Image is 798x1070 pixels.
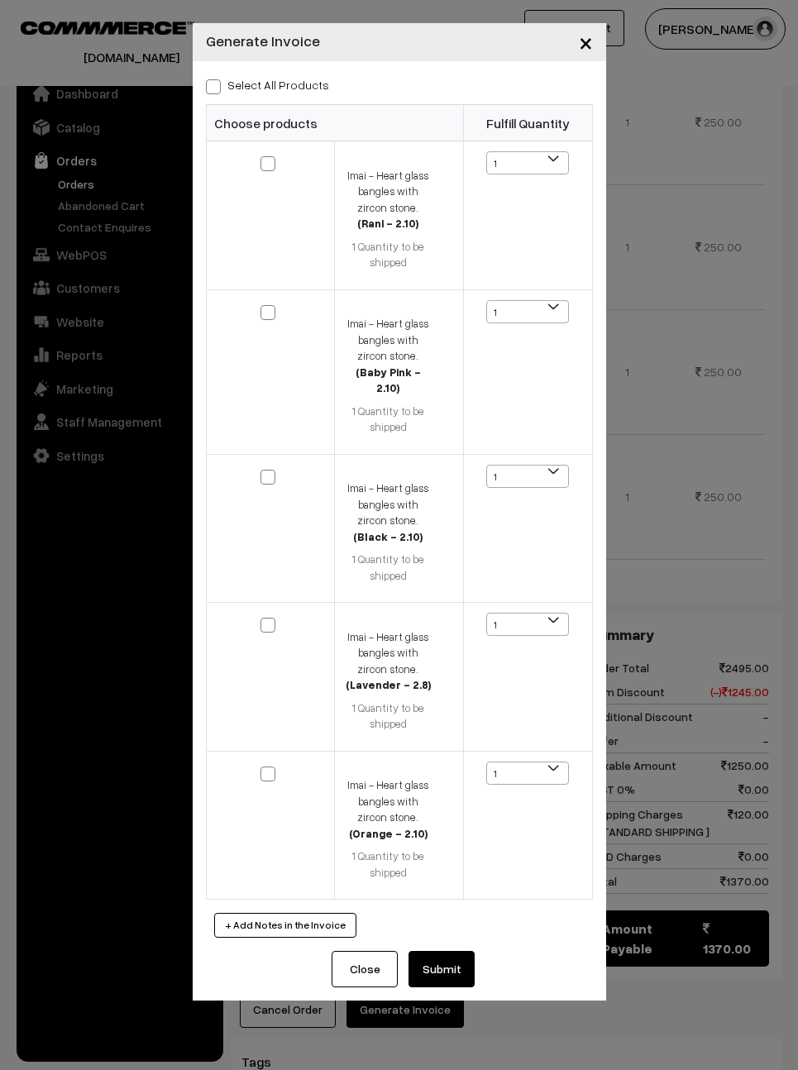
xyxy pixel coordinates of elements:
[345,316,431,397] div: Imai - Heart glass bangles with zircon stone.
[487,762,568,786] span: 1
[214,913,356,938] button: + Add Notes in the Invoice
[579,26,593,57] span: ×
[349,827,428,840] strong: (Orange - 2.10)
[206,30,320,52] h4: Generate Invoice
[487,466,568,489] span: 1
[346,678,431,691] strong: (Lavender - 2.8)
[487,152,568,175] span: 1
[486,151,569,174] span: 1
[357,217,418,230] strong: (Rani - 2.10)
[206,105,463,141] th: Choose products
[332,951,398,987] button: Close
[345,552,431,584] div: 1 Quantity to be shipped
[206,76,329,93] label: Select all Products
[345,777,431,842] div: Imai - Heart glass bangles with zircon stone.
[345,629,431,694] div: Imai - Heart glass bangles with zircon stone.
[486,465,569,488] span: 1
[487,301,568,324] span: 1
[345,700,431,733] div: 1 Quantity to be shipped
[486,613,569,636] span: 1
[353,530,423,543] strong: (Black - 2.10)
[487,614,568,637] span: 1
[409,951,475,987] button: Submit
[486,300,569,323] span: 1
[345,168,431,232] div: Imai - Heart glass bangles with zircon stone.
[345,404,431,436] div: 1 Quantity to be shipped
[356,365,421,395] strong: (Baby Pink - 2.10)
[486,762,569,785] span: 1
[345,848,431,881] div: 1 Quantity to be shipped
[345,480,431,545] div: Imai - Heart glass bangles with zircon stone.
[566,17,606,68] button: Close
[463,105,592,141] th: Fulfill Quantity
[345,239,431,271] div: 1 Quantity to be shipped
